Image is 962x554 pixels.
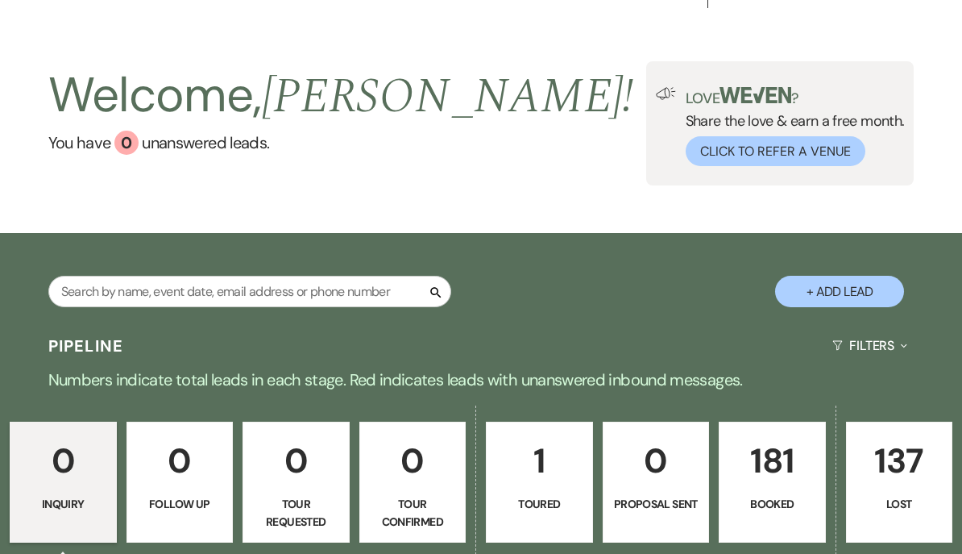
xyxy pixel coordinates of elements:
[613,495,699,513] p: Proposal Sent
[719,87,791,103] img: weven-logo-green.svg
[48,276,451,307] input: Search by name, event date, email address or phone number
[359,422,466,543] a: 0Tour Confirmed
[856,495,943,513] p: Lost
[656,87,676,100] img: loud-speaker-illustration.svg
[846,422,953,543] a: 137Lost
[137,434,223,488] p: 0
[686,87,905,106] p: Love ?
[253,495,339,531] p: Tour Requested
[137,495,223,513] p: Follow Up
[114,131,139,155] div: 0
[262,60,634,134] span: [PERSON_NAME] !
[48,335,124,357] h3: Pipeline
[243,422,350,543] a: 0Tour Requested
[370,434,456,488] p: 0
[603,422,710,543] a: 0Proposal Sent
[48,61,634,131] h2: Welcome,
[856,434,943,488] p: 137
[686,136,865,166] button: Click to Refer a Venue
[20,495,106,513] p: Inquiry
[48,131,634,155] a: You have 0 unanswered leads.
[613,434,699,488] p: 0
[676,87,905,166] div: Share the love & earn a free month.
[775,276,904,307] button: + Add Lead
[20,434,106,488] p: 0
[826,324,914,367] button: Filters
[126,422,234,543] a: 0Follow Up
[370,495,456,531] p: Tour Confirmed
[729,434,815,488] p: 181
[486,422,593,543] a: 1Toured
[253,434,339,488] p: 0
[719,422,826,543] a: 181Booked
[496,434,583,488] p: 1
[729,495,815,513] p: Booked
[10,422,117,543] a: 0Inquiry
[496,495,583,513] p: Toured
